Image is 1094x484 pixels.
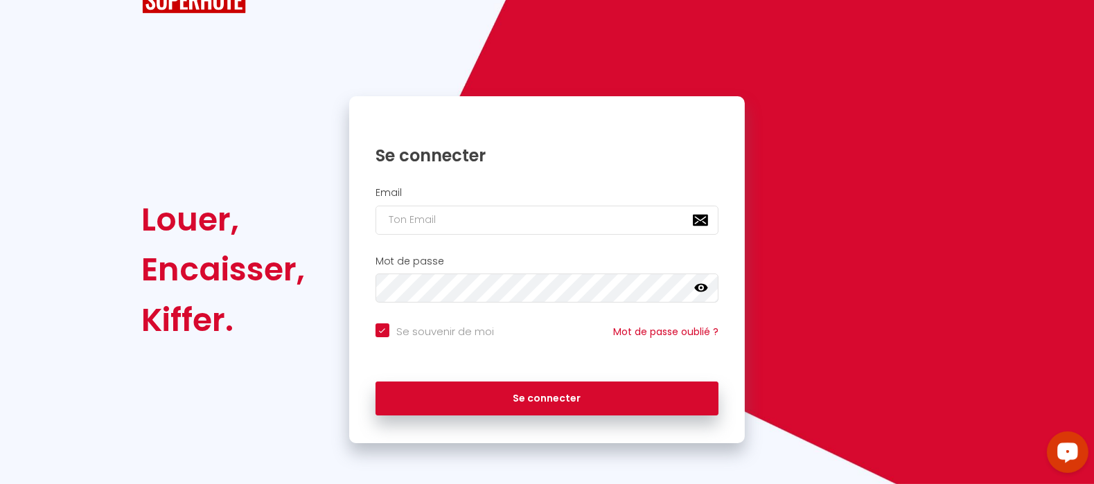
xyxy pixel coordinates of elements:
[376,145,719,166] h1: Se connecter
[376,382,719,416] button: Se connecter
[1036,426,1094,484] iframe: LiveChat chat widget
[613,325,718,339] a: Mot de passe oublié ?
[376,187,719,199] h2: Email
[142,295,306,345] div: Kiffer.
[142,244,306,294] div: Encaisser,
[376,206,719,235] input: Ton Email
[142,195,306,244] div: Louer,
[376,256,719,267] h2: Mot de passe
